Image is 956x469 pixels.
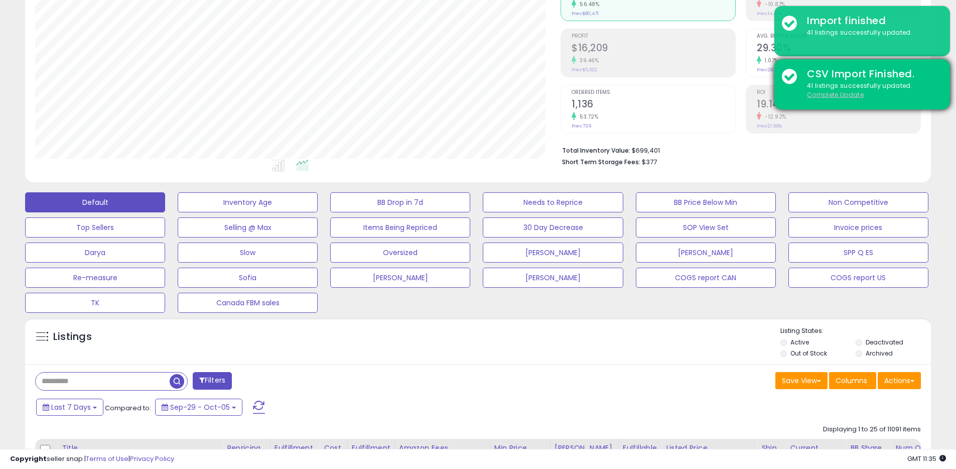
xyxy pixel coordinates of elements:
button: Sep-29 - Oct-05 [155,399,242,416]
button: Needs to Reprice [483,192,623,212]
small: 1.07% [761,57,778,64]
button: Re-measure [25,268,165,288]
button: TK [25,293,165,313]
div: 41 listings successfully updated. [799,81,942,100]
a: Terms of Use [86,454,128,463]
button: Actions [878,372,921,389]
a: Privacy Policy [130,454,174,463]
button: [PERSON_NAME] [483,243,623,263]
h2: 29.30% [757,42,920,56]
span: 2025-10-13 11:35 GMT [907,454,946,463]
button: Oversized [330,243,470,263]
span: Compared to: [105,403,151,413]
button: BB Price Below Min [636,192,776,212]
button: Last 7 Days [36,399,103,416]
small: Prev: 14.44% [757,11,782,17]
div: CSV Import Finished. [799,67,942,81]
button: SOP View Set [636,217,776,238]
div: 41 listings successfully updated. [799,28,942,38]
small: Prev: 28.99% [757,67,784,73]
u: Complete Update [807,90,864,99]
label: Archived [866,349,893,358]
small: 39.46% [576,57,599,64]
b: Short Term Storage Fees: [562,158,640,166]
label: Out of Stock [790,349,827,358]
button: Filters [193,372,232,390]
small: Prev: 739 [572,123,592,129]
span: Ordered Items [572,90,735,95]
label: Active [790,338,809,346]
span: Avg. Buybox Share [757,34,920,39]
button: Top Sellers [25,217,165,238]
button: Items Being Repriced [330,217,470,238]
h2: $16,209 [572,42,735,56]
small: Prev: $11,622 [572,67,597,73]
h2: 1,136 [572,98,735,112]
button: Non Competitive [788,192,928,212]
small: -10.87% [761,1,785,8]
span: Last 7 Days [51,402,91,412]
small: 53.72% [576,113,598,121]
small: Prev: 21.98% [757,123,782,129]
button: [PERSON_NAME] [483,268,623,288]
span: Profit [572,34,735,39]
button: Inventory Age [178,192,318,212]
small: 56.48% [576,1,599,8]
p: Listing States: [780,326,931,336]
small: Prev: $80,471 [572,11,599,17]
h2: 19.14% [757,98,920,112]
div: seller snap | | [10,454,174,464]
button: [PERSON_NAME] [330,268,470,288]
h5: Listings [53,330,92,344]
button: [PERSON_NAME] [636,243,776,263]
button: COGS report US [788,268,928,288]
b: Total Inventory Value: [562,146,630,155]
label: Deactivated [866,338,903,346]
div: Import finished [799,14,942,28]
span: Sep-29 - Oct-05 [170,402,230,412]
button: Save View [775,372,828,389]
button: BB Drop in 7d [330,192,470,212]
button: 30 Day Decrease [483,217,623,238]
span: $377 [642,157,657,167]
button: COGS report CAN [636,268,776,288]
button: SPP Q ES [788,243,928,263]
button: Canada FBM sales [178,293,318,313]
button: Invoice prices [788,217,928,238]
button: Slow [178,243,318,263]
strong: Copyright [10,454,47,463]
div: Displaying 1 to 25 of 11091 items [823,425,921,434]
button: Sofia [178,268,318,288]
button: Columns [829,372,876,389]
small: -12.92% [761,113,786,121]
button: Darya [25,243,165,263]
span: Columns [836,376,867,386]
li: $699,401 [562,144,913,156]
span: ROI [757,90,920,95]
button: Default [25,192,165,212]
button: Selling @ Max [178,217,318,238]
